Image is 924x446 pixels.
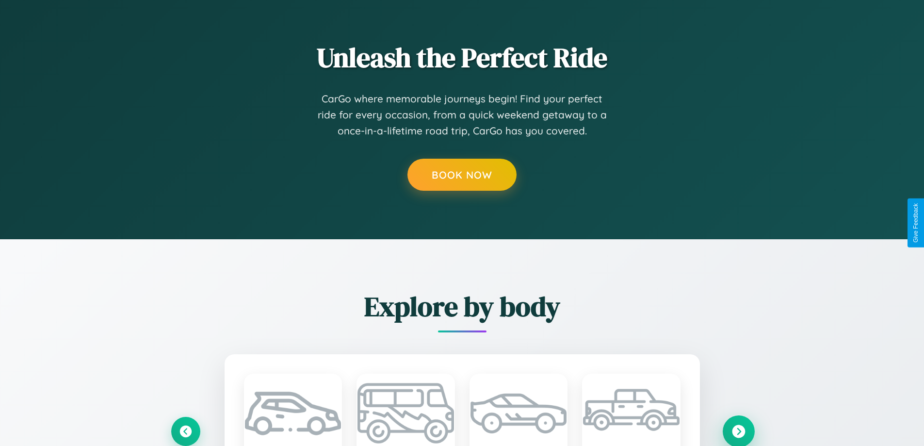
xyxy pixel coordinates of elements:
[171,288,753,325] h2: Explore by body
[912,203,919,243] div: Give Feedback
[317,91,608,139] p: CarGo where memorable journeys begin! Find your perfect ride for every occasion, from a quick wee...
[407,159,517,191] button: Book Now
[171,39,753,76] h2: Unleash the Perfect Ride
